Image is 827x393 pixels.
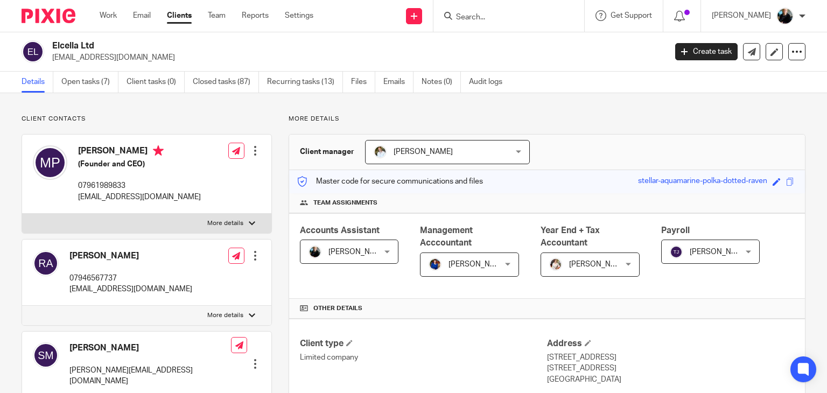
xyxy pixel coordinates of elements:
[33,342,59,368] img: svg%3E
[22,9,75,23] img: Pixie
[78,145,201,159] h4: [PERSON_NAME]
[33,250,59,276] img: svg%3E
[549,258,562,271] img: Kayleigh%20Henson.jpeg
[193,72,259,93] a: Closed tasks (87)
[394,148,453,156] span: [PERSON_NAME]
[61,72,118,93] a: Open tasks (7)
[300,226,380,235] span: Accounts Assistant
[22,40,44,63] img: svg%3E
[207,311,243,320] p: More details
[422,72,461,93] a: Notes (0)
[776,8,794,25] img: nicky-partington.jpg
[22,115,272,123] p: Client contacts
[33,145,67,180] img: svg%3E
[207,219,243,228] p: More details
[208,10,226,21] a: Team
[22,72,53,93] a: Details
[289,115,805,123] p: More details
[448,261,508,268] span: [PERSON_NAME]
[547,352,794,363] p: [STREET_ADDRESS]
[670,245,683,258] img: svg%3E
[78,159,201,170] h5: (Founder and CEO)
[569,261,628,268] span: [PERSON_NAME]
[455,13,552,23] input: Search
[242,10,269,21] a: Reports
[313,304,362,313] span: Other details
[300,352,547,363] p: Limited company
[69,250,192,262] h4: [PERSON_NAME]
[328,248,388,256] span: [PERSON_NAME]
[52,40,538,52] h2: Elcella Ltd
[69,273,192,284] p: 07946567737
[547,338,794,349] h4: Address
[675,43,738,60] a: Create task
[285,10,313,21] a: Settings
[351,72,375,93] a: Files
[69,365,231,387] p: [PERSON_NAME][EMAIL_ADDRESS][DOMAIN_NAME]
[712,10,771,21] p: [PERSON_NAME]
[611,12,652,19] span: Get Support
[638,176,767,188] div: stellar-aquamarine-polka-dotted-raven
[661,226,690,235] span: Payroll
[383,72,413,93] a: Emails
[300,338,547,349] h4: Client type
[547,363,794,374] p: [STREET_ADDRESS]
[100,10,117,21] a: Work
[133,10,151,21] a: Email
[52,52,659,63] p: [EMAIL_ADDRESS][DOMAIN_NAME]
[547,374,794,385] p: [GEOGRAPHIC_DATA]
[429,258,441,271] img: Nicole.jpeg
[313,199,377,207] span: Team assignments
[69,284,192,294] p: [EMAIL_ADDRESS][DOMAIN_NAME]
[541,226,600,247] span: Year End + Tax Accountant
[78,192,201,202] p: [EMAIL_ADDRESS][DOMAIN_NAME]
[420,226,473,247] span: Management Acccountant
[127,72,185,93] a: Client tasks (0)
[69,342,231,354] h4: [PERSON_NAME]
[297,176,483,187] p: Master code for secure communications and files
[300,146,354,157] h3: Client manager
[309,245,321,258] img: nicky-partington.jpg
[690,248,749,256] span: [PERSON_NAME]
[78,180,201,191] p: 07961989833
[167,10,192,21] a: Clients
[374,145,387,158] img: sarah-royle.jpg
[267,72,343,93] a: Recurring tasks (13)
[153,145,164,156] i: Primary
[469,72,510,93] a: Audit logs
